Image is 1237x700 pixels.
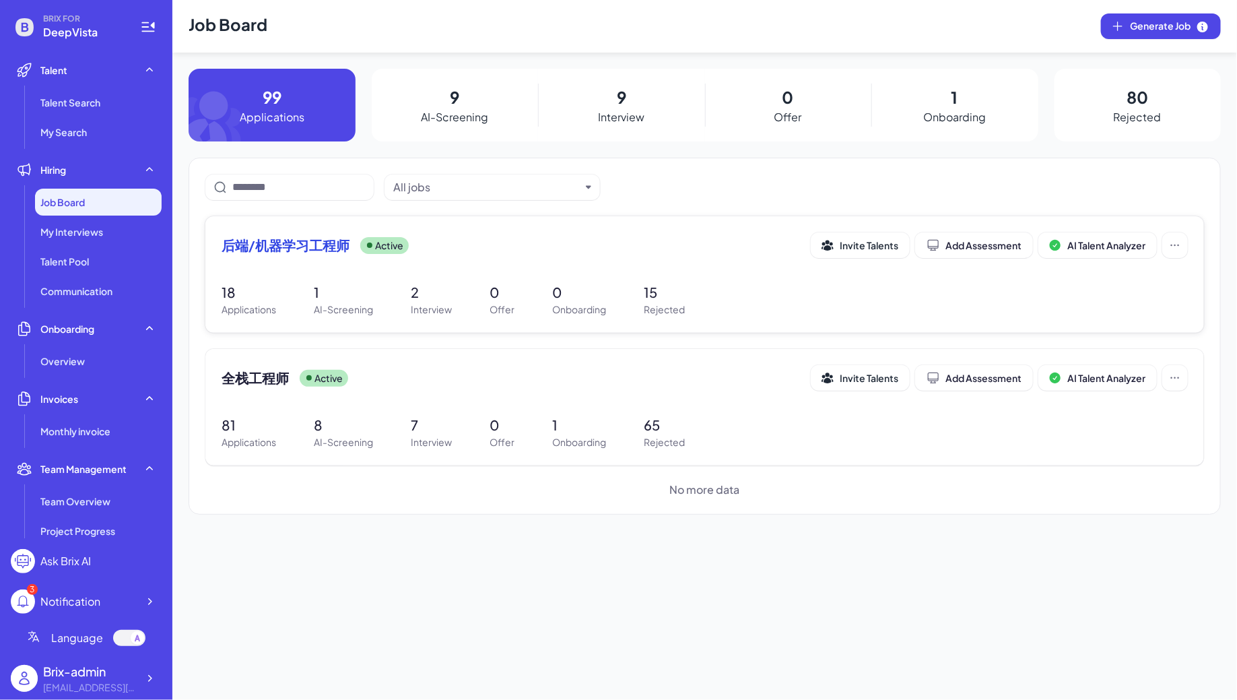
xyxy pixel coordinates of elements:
span: Talent Search [40,96,100,109]
p: 9 [617,85,626,109]
p: 15 [644,282,685,303]
span: AI Talent Analyzer [1067,239,1145,251]
span: Talent Pool [40,255,89,268]
span: Communication [40,284,112,298]
p: Applications [222,303,276,317]
div: Ask Brix AI [40,553,91,569]
p: 2 [411,282,452,303]
button: AI Talent Analyzer [1038,232,1157,258]
span: BRIX FOR [43,13,124,24]
p: Offer [774,109,802,125]
span: Job Board [40,195,85,209]
button: Invite Talents [811,232,910,258]
p: AI-Screening [314,303,373,317]
button: Add Assessment [915,232,1033,258]
span: 全栈工程师 [222,369,289,387]
p: 8 [314,415,373,435]
div: Notification [40,594,100,610]
div: flora@joinbrix.com [43,680,137,695]
p: Applications [222,435,276,449]
span: Team Overview [40,495,110,508]
p: 0 [490,282,514,303]
p: 1 [552,415,606,435]
span: My Interviews [40,225,103,238]
span: 后端/机器学习工程师 [222,236,349,255]
span: Onboarding [40,322,94,336]
p: Offer [490,435,514,449]
span: My Search [40,125,87,139]
p: Rejected [1114,109,1162,125]
button: Generate Job [1101,13,1221,39]
span: Monthly invoice [40,424,110,438]
div: 3 [27,584,38,595]
button: AI Talent Analyzer [1038,365,1157,391]
span: AI Talent Analyzer [1067,372,1145,384]
button: Invite Talents [811,365,910,391]
p: Offer [490,303,514,317]
p: Rejected [644,435,685,449]
div: All jobs [393,179,430,195]
p: AI-Screening [314,435,373,449]
p: 7 [411,415,452,435]
p: 99 [263,85,281,109]
p: Rejected [644,303,685,317]
p: Active [314,371,343,385]
p: Onboarding [552,303,606,317]
p: 9 [450,85,459,109]
p: Onboarding [552,435,606,449]
span: Invite Talents [840,372,898,384]
span: No more data [670,482,740,498]
span: Invoices [40,392,78,406]
button: Add Assessment [915,365,1033,391]
p: Applications [240,109,304,125]
p: Interview [598,109,644,125]
p: 65 [644,415,685,435]
span: Generate Job [1130,19,1209,34]
span: Invite Talents [840,239,898,251]
p: Interview [411,435,452,449]
span: Language [51,630,103,646]
p: 81 [222,415,276,435]
button: All jobs [393,179,580,195]
span: Talent [40,63,67,77]
span: Hiring [40,163,66,177]
p: 80 [1127,85,1148,109]
p: Interview [411,303,452,317]
p: AI-Screening [421,109,488,125]
p: 1 [314,282,373,303]
div: Add Assessment [927,238,1022,252]
span: DeepVista [43,24,124,40]
p: 18 [222,282,276,303]
p: 0 [552,282,606,303]
span: Team Management [40,462,127,476]
div: Brix-admin [43,662,137,680]
p: Active [375,238,403,253]
p: 0 [782,85,794,109]
p: 0 [490,415,514,435]
div: Add Assessment [927,371,1022,385]
span: Overview [40,354,85,368]
img: user_logo.png [11,665,38,692]
p: 1 [951,85,958,109]
p: Onboarding [923,109,986,125]
span: Project Progress [40,524,115,538]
